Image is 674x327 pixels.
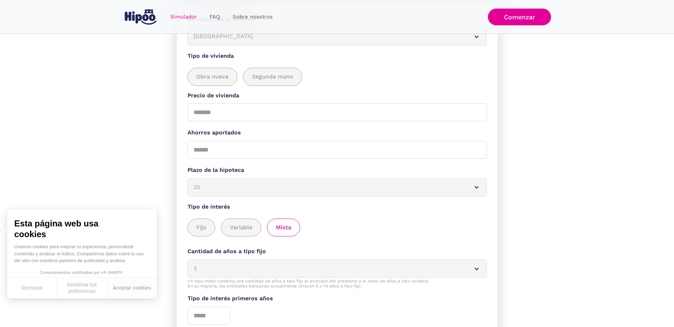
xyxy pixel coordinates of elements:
[252,72,293,81] span: Segunda mano
[187,260,487,278] article: 3
[187,247,487,256] label: Cantidad de años a tipo fijo
[187,279,487,289] div: Un tipo mixto combina una cantidad de años a tipo fijo al principio del préstamo y el resto de añ...
[187,68,487,86] div: add_description_here
[203,10,226,24] a: FAQ
[194,264,464,273] div: 3
[194,183,464,192] div: 20
[187,219,487,237] div: add_description_here
[187,178,487,196] article: 20
[187,128,487,137] label: Ahorros aportados
[123,6,158,27] a: home
[187,91,487,100] label: Precio de vivienda
[196,72,228,81] span: Obra nueva
[187,166,487,175] label: Plazo de la hipoteca
[226,10,279,24] a: Sobre nosotros
[196,223,206,232] span: Fijo
[230,223,252,232] span: Variable
[194,32,464,41] div: [GEOGRAPHIC_DATA]
[276,223,291,232] span: Mixta
[164,10,203,24] a: Simulador
[187,52,487,61] label: Tipo de vivienda
[488,9,551,25] a: Comenzar
[187,203,487,211] label: Tipo de interés
[187,27,487,46] article: [GEOGRAPHIC_DATA]
[187,294,487,303] label: Tipo de interés primeros años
